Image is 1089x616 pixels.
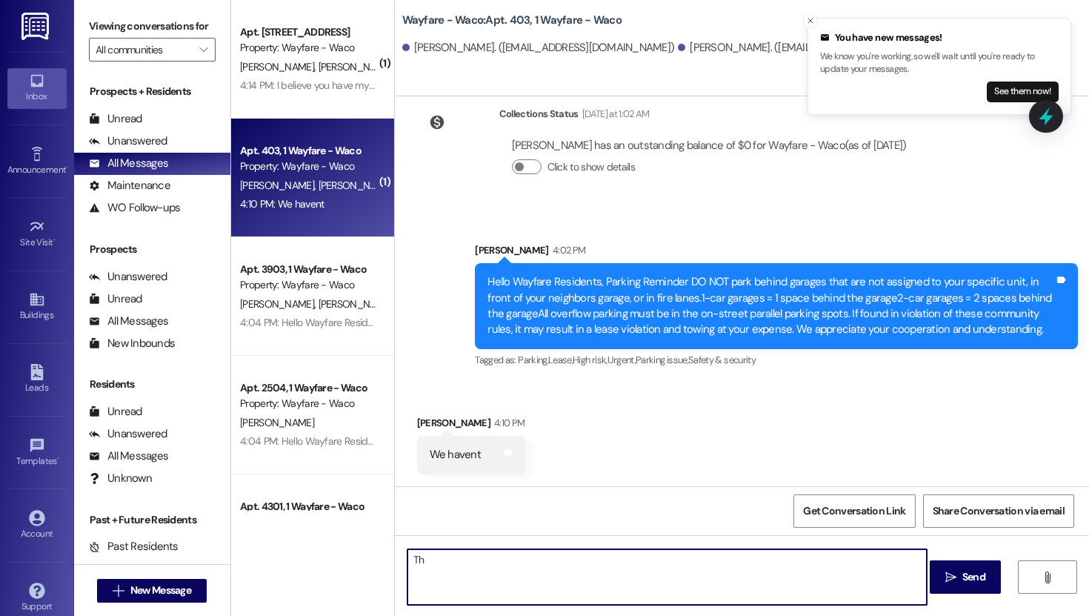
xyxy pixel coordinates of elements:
div: Property: Wayfare - Waco [240,396,377,411]
button: Close toast [803,13,818,28]
textarea: Th [407,549,927,605]
button: Get Conversation Link [793,494,915,528]
span: Urgent , [607,354,636,366]
div: Past + Future Residents [74,512,230,528]
span: Parking , [518,354,548,366]
label: Click to show details [547,159,635,175]
i:  [199,44,207,56]
div: Future Residents [89,561,189,577]
label: Viewing conversations for [89,15,216,38]
span: Safety & security [688,354,756,366]
a: Inbox [7,68,67,108]
i:  [1042,572,1053,583]
div: [DATE] at 1:02 AM [579,106,650,122]
span: [PERSON_NAME] [240,179,319,192]
div: Apt. 403, 1 Wayfare - Waco [240,143,377,159]
div: [PERSON_NAME] [417,415,525,436]
a: Leads [7,360,67,400]
span: • [57,454,59,464]
div: [PERSON_NAME] has an outstanding balance of $0 for Wayfare - Waco (as of [DATE]) [512,138,907,153]
span: Share Conversation via email [933,503,1065,519]
div: All Messages [89,314,168,329]
div: [PERSON_NAME]. ([EMAIL_ADDRESS][DOMAIN_NAME]) [402,40,675,56]
span: • [53,235,56,245]
span: [PERSON_NAME] [240,297,319,311]
div: Property: Wayfare - Waco [240,159,377,174]
div: Property: Wayfare - Waco [240,277,377,293]
div: 4:02 PM [549,242,585,258]
div: Property: Wayfare - Waco [240,40,377,56]
a: Site Visit • [7,214,67,254]
div: Unanswered [89,133,167,149]
span: • [66,162,68,173]
div: All Messages [89,448,168,464]
button: See them now! [987,82,1059,102]
span: High risk , [573,354,607,366]
div: Unknown [89,471,152,486]
div: Unanswered [89,426,167,442]
a: Buildings [7,287,67,327]
span: Parking issue , [636,354,688,366]
a: Account [7,506,67,546]
div: Maintenance [89,178,170,193]
button: New Message [97,579,207,603]
span: [PERSON_NAME] [318,60,392,73]
span: [PERSON_NAME] [240,60,319,73]
span: New Message [130,583,191,598]
b: Wayfare - Waco: Apt. 403, 1 Wayfare - Waco [402,13,622,28]
p: We know you're working, so we'll wait until you're ready to update your messages. [820,50,1059,76]
div: Unread [89,291,142,307]
span: Get Conversation Link [803,503,905,519]
span: Lease , [548,354,573,366]
div: 4:10 PM [490,415,524,431]
div: Residents [74,377,230,392]
div: Apt. 3903, 1 Wayfare - Waco [240,262,377,277]
div: Apt. [STREET_ADDRESS] [240,24,377,40]
div: Past Residents [89,539,179,554]
div: You have new messages! [820,30,1059,45]
div: Prospects [74,242,230,257]
div: New Inbounds [89,336,175,351]
div: We havent [430,447,481,463]
div: Prospects + Residents [74,84,230,99]
i:  [945,572,956,583]
span: [PERSON_NAME] [318,179,392,192]
div: Unread [89,404,142,420]
div: 4:14 PM: I believe you have my husband's phone number wrong. That would explain why he never gets... [240,79,798,92]
span: Send [962,569,985,585]
div: Apt. 4301, 1 Wayfare - Waco [240,499,377,514]
div: Collections Status [499,106,579,122]
div: Unanswered [89,269,167,285]
div: All Messages [89,156,168,171]
div: [PERSON_NAME] [475,242,1078,263]
div: Tagged as: [475,349,1078,371]
span: [PERSON_NAME] [240,416,314,429]
div: Apt. 2504, 1 Wayfare - Waco [240,380,377,396]
div: [PERSON_NAME]. ([EMAIL_ADDRESS][DOMAIN_NAME]) [678,40,950,56]
div: WO Follow-ups [89,200,180,216]
input: All communities [96,38,192,62]
i:  [113,585,124,597]
span: [PERSON_NAME] [318,297,392,311]
a: Templates • [7,433,67,473]
img: ResiDesk Logo [21,13,52,40]
button: Share Conversation via email [923,494,1074,528]
button: Send [930,560,1002,594]
div: Hello Wayfare Residents, Parking Reminder DO NOT park behind garages that are not assigned to you... [487,274,1054,338]
div: 4:10 PM: We havent [240,197,324,211]
div: Unread [89,111,142,127]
